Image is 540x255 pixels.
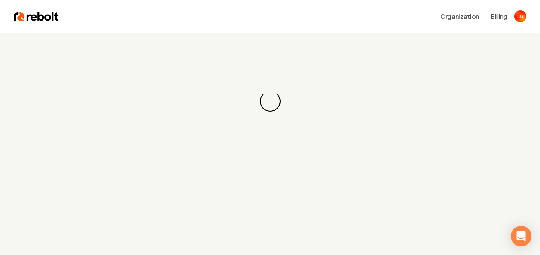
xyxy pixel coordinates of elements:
img: Rebolt Logo [14,10,59,22]
img: John Glover [514,10,526,22]
button: Billing [491,12,507,21]
button: Organization [435,9,484,24]
div: Loading [260,91,281,112]
div: Open Intercom Messenger [511,226,531,246]
button: Open user button [514,10,526,22]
